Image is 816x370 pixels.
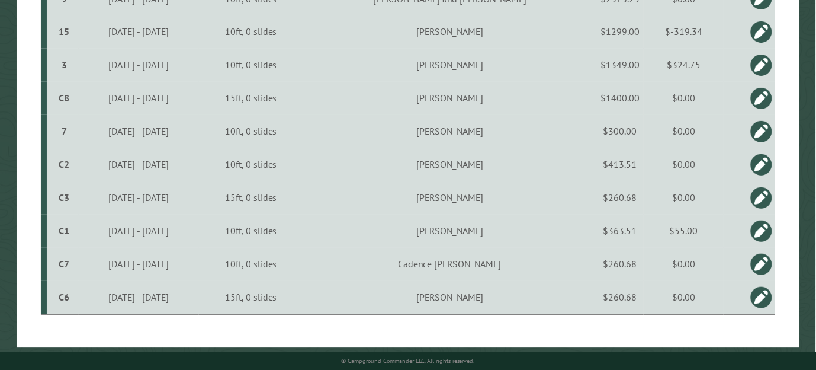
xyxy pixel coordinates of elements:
td: $260.68 [596,281,644,315]
td: $260.68 [596,181,644,215]
td: $0.00 [644,115,724,148]
td: 15ft, 0 slides [199,181,303,215]
td: 10ft, 0 slides [199,49,303,82]
td: [PERSON_NAME] [303,15,596,49]
td: $1400.00 [596,82,644,115]
td: [PERSON_NAME] [303,181,596,215]
td: 10ft, 0 slides [199,148,303,181]
div: [DATE] - [DATE] [81,225,197,237]
td: $300.00 [596,115,644,148]
small: © Campground Commander LLC. All rights reserved. [341,357,475,365]
td: $260.68 [596,248,644,281]
td: 10ft, 0 slides [199,248,303,281]
div: C2 [52,159,77,171]
div: [DATE] - [DATE] [81,92,197,104]
div: [DATE] - [DATE] [81,26,197,38]
td: $1349.00 [596,49,644,82]
div: C8 [52,92,77,104]
td: [PERSON_NAME] [303,281,596,315]
td: $-319.34 [644,15,724,49]
td: 10ft, 0 slides [199,115,303,148]
td: $0.00 [644,248,724,281]
div: C3 [52,192,77,204]
div: [DATE] - [DATE] [81,159,197,171]
td: $0.00 [644,148,724,181]
div: [DATE] - [DATE] [81,292,197,304]
div: C7 [52,259,77,270]
div: 3 [52,59,77,71]
td: [PERSON_NAME] [303,49,596,82]
td: $1299.00 [596,15,644,49]
td: [PERSON_NAME] [303,82,596,115]
td: Cadence [PERSON_NAME] [303,248,596,281]
div: 15 [52,26,77,38]
div: [DATE] - [DATE] [81,259,197,270]
td: [PERSON_NAME] [303,115,596,148]
td: $413.51 [596,148,644,181]
div: [DATE] - [DATE] [81,126,197,138]
div: [DATE] - [DATE] [81,192,197,204]
div: C1 [52,225,77,237]
div: 7 [52,126,77,138]
div: C6 [52,292,77,304]
td: $0.00 [644,281,724,315]
td: $324.75 [644,49,724,82]
td: $0.00 [644,181,724,215]
td: [PERSON_NAME] [303,148,596,181]
td: [PERSON_NAME] [303,215,596,248]
td: $55.00 [644,215,724,248]
td: 10ft, 0 slides [199,15,303,49]
td: 15ft, 0 slides [199,82,303,115]
td: 15ft, 0 slides [199,281,303,315]
td: $0.00 [644,82,724,115]
div: [DATE] - [DATE] [81,59,197,71]
td: $363.51 [596,215,644,248]
td: 10ft, 0 slides [199,215,303,248]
